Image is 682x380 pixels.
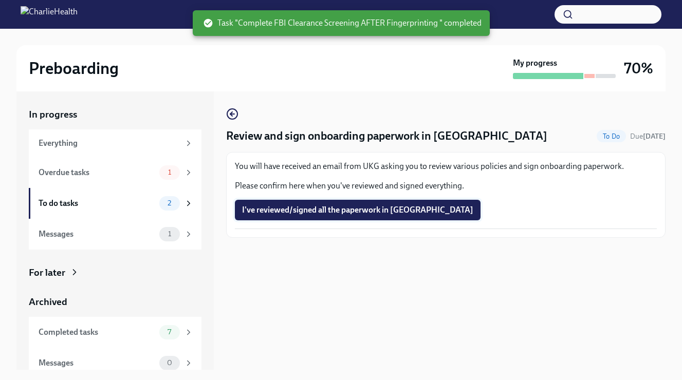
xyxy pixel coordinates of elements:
div: Messages [39,357,155,369]
strong: My progress [513,58,557,69]
div: For later [29,266,65,279]
a: In progress [29,108,201,121]
a: Archived [29,295,201,309]
span: 0 [161,359,178,367]
p: You will have received an email from UKG asking you to review various policies and sign onboardin... [235,161,657,172]
a: Messages0 [29,348,201,378]
span: September 8th, 2025 08:00 [630,131,666,141]
span: 2 [161,199,177,207]
span: I've reviewed/signed all the paperwork in [GEOGRAPHIC_DATA] [242,205,473,215]
strong: [DATE] [643,132,666,141]
span: 1 [162,230,177,238]
img: CharlieHealth [21,6,78,23]
a: Completed tasks7 [29,317,201,348]
div: Completed tasks [39,327,155,338]
span: To Do [597,132,626,140]
a: Everything [29,129,201,157]
button: I've reviewed/signed all the paperwork in [GEOGRAPHIC_DATA] [235,200,481,220]
div: Everything [39,138,180,149]
h2: Preboarding [29,58,119,79]
h3: 70% [624,59,653,78]
span: 1 [162,168,177,176]
div: Messages [39,229,155,240]
a: Overdue tasks1 [29,157,201,188]
a: To do tasks2 [29,188,201,219]
h4: Review and sign onboarding paperwork in [GEOGRAPHIC_DATA] [226,128,547,144]
a: For later [29,266,201,279]
div: To do tasks [39,198,155,209]
span: Task "Complete FBI Clearance Screening AFTER Fingerprinting " completed [203,17,482,29]
a: Messages1 [29,219,201,250]
span: Due [630,132,666,141]
span: 7 [161,328,177,336]
div: Overdue tasks [39,167,155,178]
p: Please confirm here when you've reviewed and signed everything. [235,180,657,192]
